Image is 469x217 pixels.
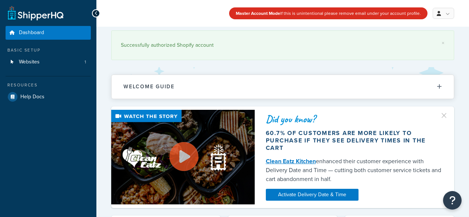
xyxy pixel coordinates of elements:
div: Basic Setup [6,47,91,53]
img: Video thumbnail [111,110,255,204]
span: 1 [85,59,86,65]
div: Did you know? [266,114,443,124]
div: 60.7% of customers are more likely to purchase if they see delivery times in the cart [266,129,443,152]
a: Help Docs [6,90,91,103]
span: Dashboard [19,30,44,36]
div: Resources [6,82,91,88]
strong: Master Account Mode [236,10,280,17]
div: Successfully authorized Shopify account [121,40,445,50]
h2: Welcome Guide [123,84,175,89]
a: Websites1 [6,55,91,69]
button: Welcome Guide [112,75,454,98]
a: Dashboard [6,26,91,40]
div: enhanced their customer experience with Delivery Date and Time — cutting both customer service ti... [266,157,443,184]
button: Open Resource Center [443,191,462,210]
a: × [442,40,445,46]
div: If this is unintentional please remove email under your account profile. [229,7,427,19]
li: Websites [6,55,91,69]
a: Clean Eatz Kitchen [266,157,316,165]
a: Activate Delivery Date & Time [266,189,359,201]
span: Websites [19,59,40,65]
span: Help Docs [20,94,44,100]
